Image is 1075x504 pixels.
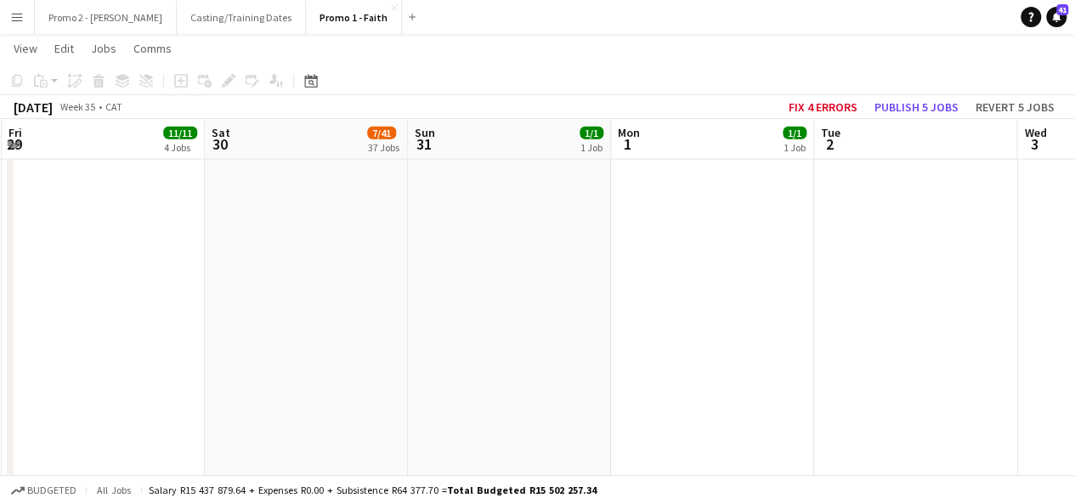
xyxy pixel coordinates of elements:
[84,37,123,59] a: Jobs
[7,37,44,59] a: View
[969,96,1061,118] button: Revert 5 jobs
[821,125,840,140] span: Tue
[6,134,22,154] span: 29
[1021,134,1046,154] span: 3
[14,41,37,56] span: View
[56,100,99,113] span: Week 35
[580,141,603,154] div: 1 Job
[1046,7,1067,27] a: 41
[133,41,172,56] span: Comms
[105,100,122,113] div: CAT
[163,127,197,139] span: 11/11
[618,125,640,140] span: Mon
[784,141,806,154] div: 1 Job
[14,99,53,116] div: [DATE]
[27,484,76,496] span: Budgeted
[93,484,134,496] span: All jobs
[177,1,306,34] button: Casting/Training Dates
[415,125,435,140] span: Sun
[447,484,597,496] span: Total Budgeted R15 502 257.34
[1056,4,1068,15] span: 41
[209,134,230,154] span: 30
[580,127,603,139] span: 1/1
[782,96,864,118] button: Fix 4 errors
[48,37,81,59] a: Edit
[35,1,177,34] button: Promo 2 - [PERSON_NAME]
[367,127,396,139] span: 7/41
[615,134,640,154] span: 1
[91,41,116,56] span: Jobs
[54,41,74,56] span: Edit
[818,134,840,154] span: 2
[8,125,22,140] span: Fri
[164,141,196,154] div: 4 Jobs
[412,134,435,154] span: 31
[127,37,178,59] a: Comms
[783,127,806,139] span: 1/1
[149,484,597,496] div: Salary R15 437 879.64 + Expenses R0.00 + Subsistence R64 377.70 =
[8,481,79,500] button: Budgeted
[306,1,402,34] button: Promo 1 - Faith
[368,141,399,154] div: 37 Jobs
[868,96,965,118] button: Publish 5 jobs
[212,125,230,140] span: Sat
[1024,125,1046,140] span: Wed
